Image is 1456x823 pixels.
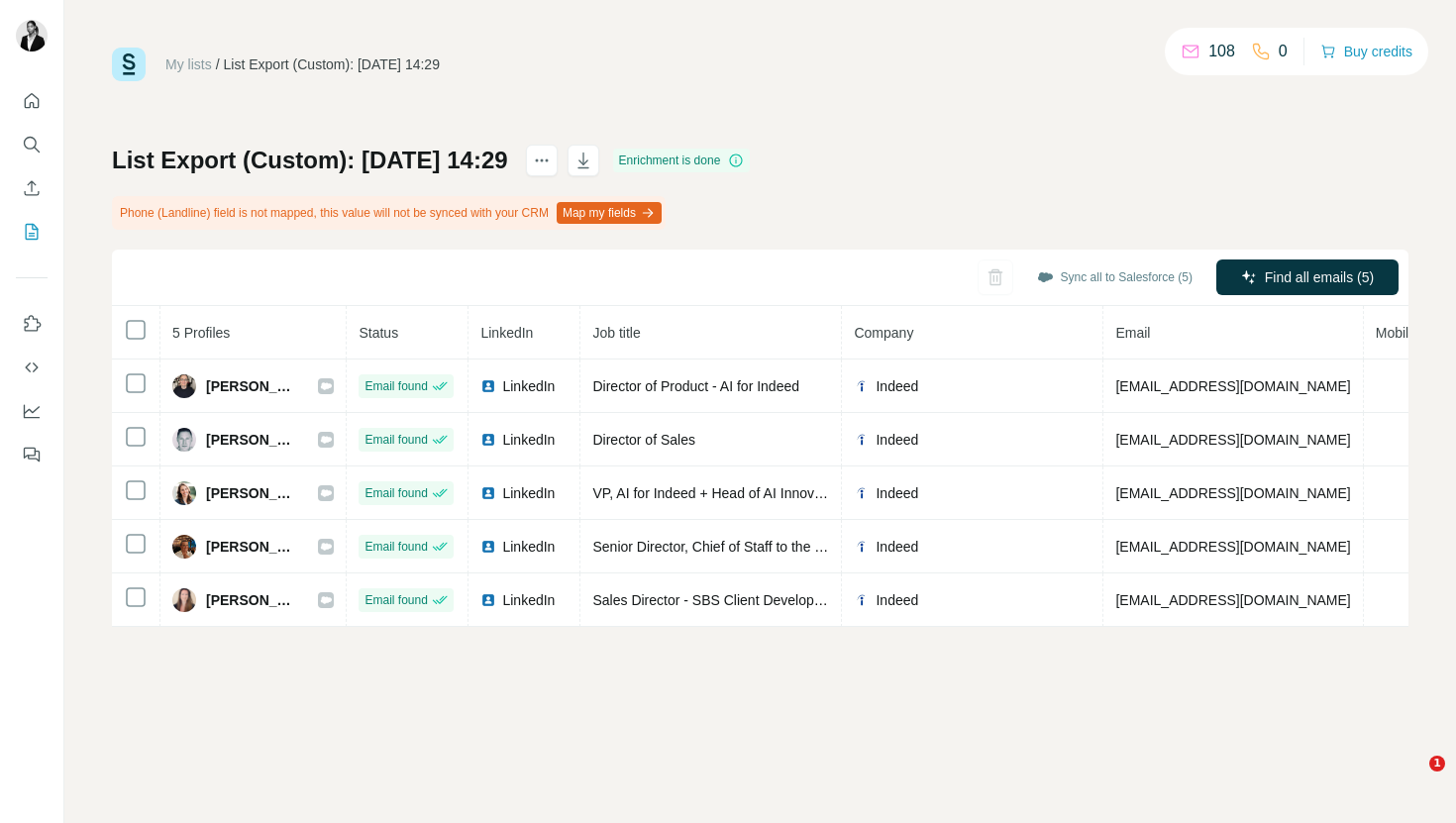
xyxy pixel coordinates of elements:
iframe: Intercom live chat [1389,756,1436,803]
p: 0 [1279,40,1288,63]
span: [PERSON_NAME] [206,430,298,450]
span: Indeed [876,376,918,396]
span: Email found [364,484,427,502]
span: Find all emails (5) [1265,267,1374,287]
button: Quick start [16,83,48,119]
button: Dashboard [16,393,48,429]
span: 5 Profiles [172,325,230,341]
span: [PERSON_NAME] [206,483,298,503]
img: company-logo [854,592,870,608]
button: Use Surfe API [16,350,48,385]
span: [PERSON_NAME] [206,590,298,610]
span: Email found [364,377,427,395]
span: [EMAIL_ADDRESS][DOMAIN_NAME] [1115,539,1350,555]
button: Use Surfe on LinkedIn [16,306,48,342]
span: [PERSON_NAME] [206,376,298,396]
h1: List Export (Custom): [DATE] 14:29 [112,145,508,176]
span: Director of Product - AI for Indeed [592,378,799,394]
img: company-logo [854,378,870,394]
span: LinkedIn [502,537,555,557]
span: Mobile [1376,325,1416,341]
span: [EMAIL_ADDRESS][DOMAIN_NAME] [1115,485,1350,501]
span: LinkedIn [502,376,555,396]
span: Indeed [876,430,918,450]
div: Phone (Landline) field is not mapped, this value will not be synced with your CRM [112,196,666,230]
span: LinkedIn [502,590,555,610]
span: [PERSON_NAME] [206,537,298,557]
img: company-logo [854,539,870,555]
span: VP, AI for Indeed + Head of AI Innovation [592,485,844,501]
img: LinkedIn logo [480,485,496,501]
button: My lists [16,214,48,250]
span: Email found [364,431,427,449]
span: Job title [592,325,640,341]
button: Buy credits [1320,38,1412,65]
span: 1 [1429,756,1445,772]
button: Find all emails (5) [1216,259,1399,295]
span: Senior Director, Chief of Staff to the CMO & Global Marketing Operations [592,539,1040,555]
div: Enrichment is done [613,149,751,172]
span: [EMAIL_ADDRESS][DOMAIN_NAME] [1115,432,1350,448]
img: company-logo [854,432,870,448]
span: Director of Sales [592,432,694,448]
button: Search [16,127,48,162]
a: My lists [165,56,212,72]
span: LinkedIn [480,325,533,341]
span: Indeed [876,590,918,610]
span: Email [1115,325,1150,341]
img: Avatar [172,428,196,452]
li: / [216,54,220,74]
button: Map my fields [557,202,662,224]
img: Surfe Logo [112,48,146,81]
span: Status [359,325,398,341]
p: 108 [1208,40,1235,63]
span: Email found [364,591,427,609]
img: Avatar [172,374,196,398]
div: List Export (Custom): [DATE] 14:29 [224,54,440,74]
span: Company [854,325,913,341]
span: LinkedIn [502,483,555,503]
span: Email found [364,538,427,556]
img: company-logo [854,485,870,501]
span: Indeed [876,483,918,503]
button: Sync all to Salesforce (5) [1023,262,1206,292]
span: LinkedIn [502,430,555,450]
span: [EMAIL_ADDRESS][DOMAIN_NAME] [1115,592,1350,608]
img: LinkedIn logo [480,432,496,448]
span: Sales Director - SBS Client Development [592,592,844,608]
button: actions [526,145,558,176]
img: Avatar [172,481,196,505]
span: [EMAIL_ADDRESS][DOMAIN_NAME] [1115,378,1350,394]
img: LinkedIn logo [480,592,496,608]
img: Avatar [172,588,196,612]
img: Avatar [16,20,48,51]
span: Indeed [876,537,918,557]
img: LinkedIn logo [480,539,496,555]
button: Feedback [16,437,48,472]
img: Avatar [172,535,196,559]
button: Enrich CSV [16,170,48,206]
img: LinkedIn logo [480,378,496,394]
